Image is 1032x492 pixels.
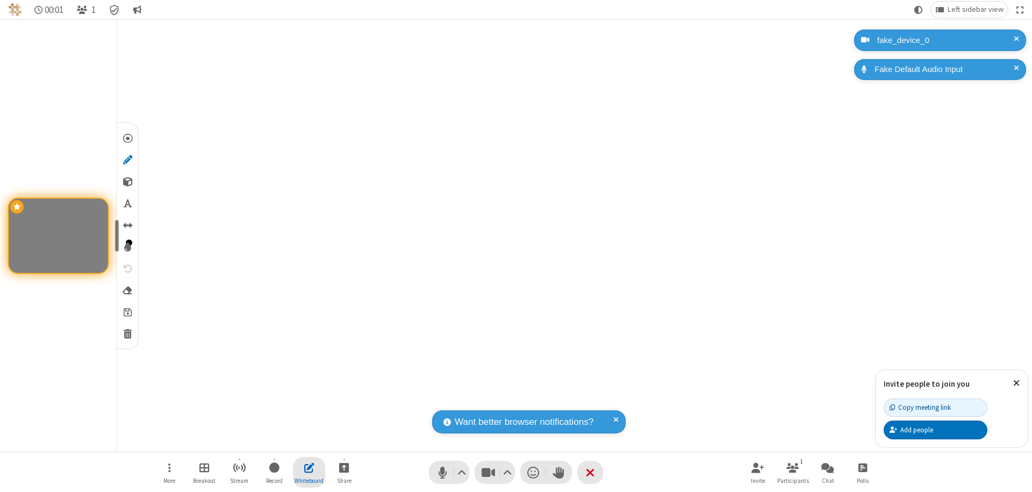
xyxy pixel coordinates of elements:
[30,2,68,18] div: Timer
[822,477,834,484] span: Chat
[328,457,360,488] button: Start sharing
[777,477,809,484] span: Participants
[777,457,809,488] button: Open participant list
[230,477,248,484] span: Stream
[751,477,765,484] span: Invite
[118,127,137,148] button: Use laser pointer
[948,5,1004,14] span: Left sidebar view
[871,63,1018,76] div: Fake Default Audio Input
[118,257,137,279] button: Undo
[266,477,283,484] span: Record
[500,461,515,484] button: Video setting
[163,477,175,484] span: More
[455,415,593,429] span: Want better browser notifications?
[884,379,970,389] label: Invite people to join you
[193,477,216,484] span: Breakout
[118,192,137,214] button: Use text tool
[223,457,255,488] button: Start streaming
[890,402,951,413] div: Copy meeting link
[931,2,1008,18] button: Change layout
[118,301,137,322] button: Save
[188,457,220,488] button: Manage Breakout Rooms
[153,457,185,488] button: Open menu
[873,34,1018,47] div: fake_device_0
[847,457,879,488] button: Open poll
[293,457,325,488] button: Close shared whiteboard
[857,477,869,484] span: Polls
[546,461,572,484] button: Raise hand
[520,461,546,484] button: Send a reaction
[119,236,136,257] div: Select colour
[118,323,137,344] button: Clear
[9,3,21,16] img: QA Selenium DO NOT DELETE OR CHANGE
[1005,370,1028,396] button: Close popover
[91,5,96,15] span: 1
[128,2,146,18] button: Conversation
[475,461,515,484] button: Stop video (⌘+Shift+V)
[118,170,137,192] div: Add shapes
[884,421,987,439] button: Add people
[258,457,290,488] button: Start recording
[72,2,100,18] button: Open participant list
[117,279,138,301] button: Use eraser
[742,457,774,488] button: Invite participants (⌘+Shift+I)
[337,477,352,484] span: Share
[1012,2,1028,18] button: Fullscreen
[118,214,137,235] div: Change size
[910,2,927,18] button: Using system theme
[118,149,137,170] button: Stop using pen
[104,2,125,18] div: Meeting details Encryption enabled
[45,5,63,15] span: 00:01
[884,399,987,417] button: Copy meeting link
[812,457,844,488] button: Open chat
[455,461,469,484] button: Audio settings
[577,461,603,484] button: End or leave meeting
[797,457,806,466] div: 1
[115,220,119,252] div: resize
[429,461,469,484] button: Mute (⌘+Shift+A)
[295,477,324,484] span: Whiteboard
